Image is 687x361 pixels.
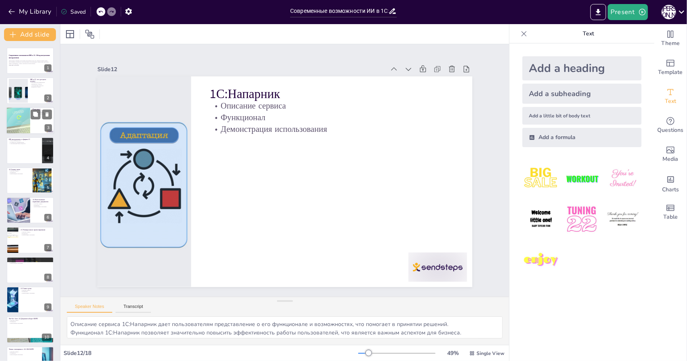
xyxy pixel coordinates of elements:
p: Демонстрация в программе [33,206,52,208]
span: Media [663,155,679,164]
button: Present [608,4,648,20]
div: 4 [44,154,52,162]
p: Функционал [210,112,454,123]
p: Описание сервиса [210,100,454,112]
p: Описание сервиса [21,232,52,233]
div: 10 [6,316,54,343]
div: https://cdn.sendsteps.com/images/logo/sendsteps_logo_white.pnghttps://cdn.sendsteps.com/images/lo... [6,197,54,224]
span: Theme [661,39,680,48]
button: My Library [6,5,55,18]
div: Change the overall theme [654,24,687,53]
p: Доступные инструменты ИИ [30,82,52,83]
p: Структура видео [33,110,52,112]
p: Описание сервиса [9,351,40,353]
div: https://cdn.sendsteps.com/images/logo/sendsteps_logo_white.pnghttps://cdn.sendsteps.com/images/lo... [6,47,54,74]
p: Описание сервиса [33,203,52,205]
p: 1С:Синтез речи [21,288,52,290]
button: Transcript [116,304,151,313]
p: Функционал [9,353,40,354]
div: Layout [64,28,76,41]
strong: Современные возможности ИИ в 1С: Обзор актуальных инструментов [9,55,50,59]
input: Insert title [290,5,388,17]
div: Add text boxes [654,82,687,111]
img: 5.jpeg [563,201,600,238]
p: Демонстрация в программе [21,293,52,294]
p: Автоматизация бизнес-процессов [9,143,40,145]
p: ИИ в 1С: что доступно [DATE]? [30,78,52,82]
div: Add a formula [522,128,642,147]
button: Duplicate Slide [31,109,40,119]
p: Функционал [9,172,30,173]
p: Функционал [21,291,52,293]
div: 6 [44,214,52,221]
p: Презентация охватывает актуальные инструменты ИИ в 1С, включая сканеры чеков, распознавание докум... [9,60,52,64]
div: Add a table [654,198,687,227]
p: Применение в бизнесе [30,83,52,85]
p: 1С:Сканер чеков [9,168,30,170]
p: Функционал [33,205,52,206]
p: Обзор инструментов 1С [9,140,40,142]
p: Особенности и преимущества [9,142,40,143]
p: 1С:Напарник [210,85,454,103]
div: 7 [44,244,52,251]
p: Демонстрация использования [210,123,454,135]
p: Generated with [URL] [9,64,52,66]
img: 3.jpeg [604,160,642,197]
div: Add ready made slides [654,53,687,82]
div: 10 [42,334,52,341]
textarea: Описание сервиса 1С:Напарник дает пользователям представление о его функционале и возможностях, ч... [67,316,503,338]
p: Чат-бот Ася в 1С:Документооборот КОРП [9,318,52,320]
div: Add charts and graphs [654,169,687,198]
div: А [PERSON_NAME] [662,5,676,19]
p: Умные помощники в 1С:CRM КОРП [9,349,40,351]
button: А [PERSON_NAME] [662,4,676,20]
div: 2 [44,94,52,102]
div: 9 [6,287,54,313]
p: ИИ инструменты от фирмы 1С [9,138,40,141]
button: Speaker Notes [67,304,112,313]
p: Демонстрация в программе [9,322,52,324]
p: Демонстрация в программе [9,354,40,356]
div: https://cdn.sendsteps.com/images/logo/sendsteps_logo_white.pnghttps://cdn.sendsteps.com/images/lo... [6,167,54,194]
span: Single View [477,350,504,357]
div: 5 [44,184,52,191]
p: Примеры использования [33,113,52,115]
p: Функционал [21,233,52,234]
img: 2.jpeg [563,160,600,197]
div: Add images, graphics, shapes or video [654,140,687,169]
span: Table [663,213,678,222]
p: Описание сервиса [9,320,52,321]
p: 1С:Распознование первичных документов [33,199,52,203]
p: 1С:Универсальное прогнозирование [21,229,52,231]
div: 7 [6,227,54,253]
p: Внедрение в бизнес [30,86,52,88]
div: https://cdn.sendsteps.com/images/logo/sendsteps_logo_white.pnghttps://cdn.sendsteps.com/images/lo... [6,137,54,164]
div: https://cdn.sendsteps.com/images/logo/sendsteps_logo_white.pnghttps://cdn.sendsteps.com/images/lo... [6,107,54,134]
span: Position [85,29,95,39]
p: 1С:Распознование речи [9,258,52,260]
div: 1 [44,64,52,72]
p: Автоматизация процессов [30,85,52,86]
div: Add a little bit of body text [522,107,642,125]
div: Saved [61,8,86,16]
span: Questions [658,126,684,135]
img: 7.jpeg [522,242,560,279]
div: 49 % [444,349,463,357]
button: Add slide [4,28,56,41]
div: Slide 12 [97,66,386,73]
div: Slide 12 / 18 [64,349,358,357]
div: https://cdn.sendsteps.com/images/logo/sendsteps_logo_white.pnghttps://cdn.sendsteps.com/images/lo... [6,77,54,104]
p: Функционал [9,321,52,322]
p: Демонстрация в программе [9,173,30,174]
button: Delete Slide [42,109,52,119]
p: Обзор инструментов [33,111,52,113]
p: Описание сервиса [21,289,52,291]
button: Export to PowerPoint [590,4,606,20]
p: План видео [33,108,52,111]
span: Template [658,68,683,77]
p: Демонстрация в программе [9,263,52,264]
p: Функционал [9,261,52,263]
p: Описание сервиса [9,260,52,261]
div: Get real-time input from your audience [654,111,687,140]
div: 8 [44,274,52,281]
